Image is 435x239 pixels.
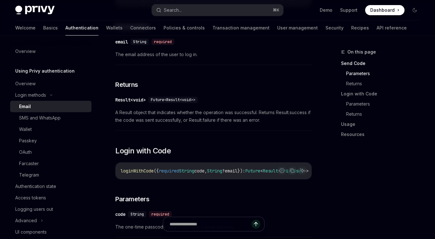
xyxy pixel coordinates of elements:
span: Returns [115,80,138,89]
div: Farcaster [19,160,39,167]
span: loginWithCode [121,168,154,174]
span: ({ [154,168,159,174]
span: String [207,168,222,174]
a: Wallets [106,20,123,36]
a: Demo [320,7,332,13]
span: ⌘ K [273,8,279,13]
div: Telegram [19,171,39,179]
div: SMS and WhatsApp [19,114,61,122]
div: Overview [15,80,36,87]
span: String [133,39,146,44]
a: Telegram [10,169,91,181]
div: Logging users out [15,205,53,213]
button: Copy the contents from the code block [288,166,296,175]
a: Connectors [130,20,156,36]
div: Passkey [19,137,37,145]
span: ? [222,168,225,174]
a: Welcome [15,20,36,36]
span: Parameters [115,195,149,203]
span: Future<Result<void>> [151,97,195,102]
a: Logging users out [10,203,91,215]
a: Overview [10,78,91,89]
span: String [179,168,194,174]
button: Search...⌘K [152,4,283,16]
a: Transaction management [212,20,270,36]
a: OAuth [10,146,91,158]
span: < [260,168,263,174]
a: Authentication state [10,181,91,192]
div: Advanced [15,217,37,224]
a: Usage [341,119,425,129]
a: User management [277,20,318,36]
a: Authentication [65,20,98,36]
div: Overview [15,48,36,55]
span: On this page [347,48,376,56]
a: Recipes [351,20,369,36]
a: Login with Code [341,89,425,99]
div: required [149,211,172,217]
a: UI components [10,226,91,238]
div: Wallet [19,126,32,133]
a: Farcaster [10,158,91,169]
a: Resources [341,129,425,139]
span: Result [263,168,278,174]
span: Login with Code [115,146,171,156]
div: UI components [15,228,47,236]
div: Email [19,103,31,110]
a: Parameters [346,68,425,79]
button: Toggle dark mode [410,5,420,15]
div: Authentication state [15,183,56,190]
button: Ask AI [298,166,306,175]
div: code [115,211,125,217]
a: API reference [377,20,407,36]
span: code, [194,168,207,174]
a: Email [10,101,91,112]
a: Basics [43,20,58,36]
span: : [243,168,245,174]
div: OAuth [19,148,32,156]
a: Security [325,20,344,36]
a: Passkey [10,135,91,146]
div: Access tokens [15,194,46,202]
a: Parameters [346,99,425,109]
div: Result<void> [115,97,146,103]
a: Support [340,7,358,13]
div: Login methods [15,91,46,99]
span: String [130,212,144,217]
a: Returns [346,109,425,119]
span: required [159,168,179,174]
img: dark logo [15,6,55,15]
a: Dashboard [365,5,405,15]
span: Future [245,168,260,174]
a: Returns [346,79,425,89]
button: Send message [251,220,260,229]
span: Dashboard [370,7,395,13]
a: Access tokens [10,192,91,203]
div: required [151,39,174,45]
span: email}) [225,168,243,174]
div: email [115,39,128,45]
span: The email address of the user to log in. [115,51,312,58]
a: Send Code [341,58,425,68]
a: Policies & controls [164,20,205,36]
div: Search... [164,6,182,14]
h5: Using Privy authentication [15,67,75,75]
a: SMS and WhatsApp [10,112,91,124]
a: Wallet [10,124,91,135]
a: Overview [10,46,91,57]
button: Report incorrect code [278,166,286,175]
span: A Result object that indicates whether the operation was successful. Returns Result.success if th... [115,109,312,124]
